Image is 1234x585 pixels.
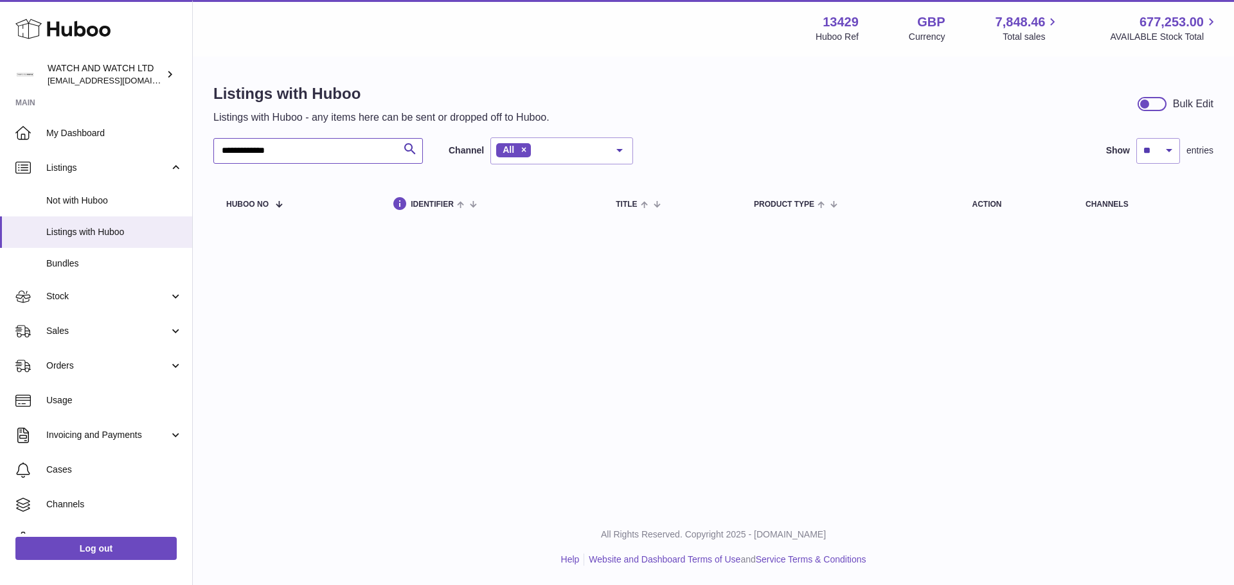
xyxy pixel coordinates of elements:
div: channels [1086,200,1201,209]
div: WATCH AND WATCH LTD [48,62,163,87]
span: title [616,200,637,209]
span: Stock [46,290,169,302]
span: Orders [46,360,169,372]
a: 7,848.46 Total sales [996,13,1060,43]
div: Huboo Ref [816,31,859,43]
div: action [972,200,1060,209]
span: My Dashboard [46,127,183,139]
div: Currency [909,31,945,43]
span: Sales [46,325,169,337]
img: internalAdmin-13429@internal.huboo.com [15,65,35,84]
span: Channels [46,498,183,511]
p: Listings with Huboo - any items here can be sent or dropped off to Huboo. [213,110,550,125]
div: Bulk Edit [1173,97,1213,111]
a: 677,253.00 AVAILABLE Stock Total [1110,13,1219,43]
a: Log out [15,537,177,560]
h1: Listings with Huboo [213,83,550,104]
span: 7,848.46 [996,13,1046,31]
a: Service Terms & Conditions [756,554,866,564]
a: Help [561,554,580,564]
span: Total sales [1003,31,1060,43]
span: AVAILABLE Stock Total [1110,31,1219,43]
span: Invoicing and Payments [46,429,169,441]
p: All Rights Reserved. Copyright 2025 - [DOMAIN_NAME] [203,528,1224,541]
label: Channel [449,144,484,157]
span: identifier [411,200,454,209]
span: Huboo no [226,200,269,209]
span: Listings [46,162,169,174]
span: All [503,144,514,155]
span: Not with Huboo [46,195,183,207]
li: and [584,554,866,566]
span: 677,253.00 [1140,13,1204,31]
strong: GBP [917,13,945,31]
span: Product Type [754,200,814,209]
span: Listings with Huboo [46,226,183,238]
span: Bundles [46,258,183,270]
label: Show [1106,144,1130,157]
span: entries [1186,144,1213,157]
span: [EMAIL_ADDRESS][DOMAIN_NAME] [48,75,189,85]
a: Website and Dashboard Terms of Use [589,554,740,564]
strong: 13429 [823,13,859,31]
span: Usage [46,394,183,406]
span: Cases [46,464,183,476]
span: Settings [46,533,183,545]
